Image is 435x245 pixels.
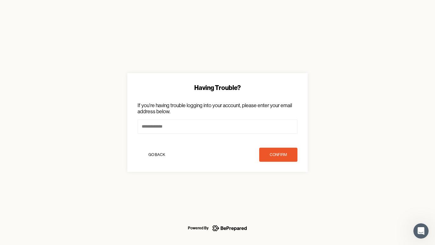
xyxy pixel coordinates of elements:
p: If you're having trouble logging into your account, please enter your email address below. [138,102,297,115]
div: Go Back [148,152,165,158]
div: Having Trouble? [138,83,297,92]
div: Powered By [188,224,209,232]
iframe: Intercom live chat [413,223,429,239]
button: Go Back [138,148,176,162]
button: confirm [259,148,297,162]
div: confirm [270,152,287,158]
